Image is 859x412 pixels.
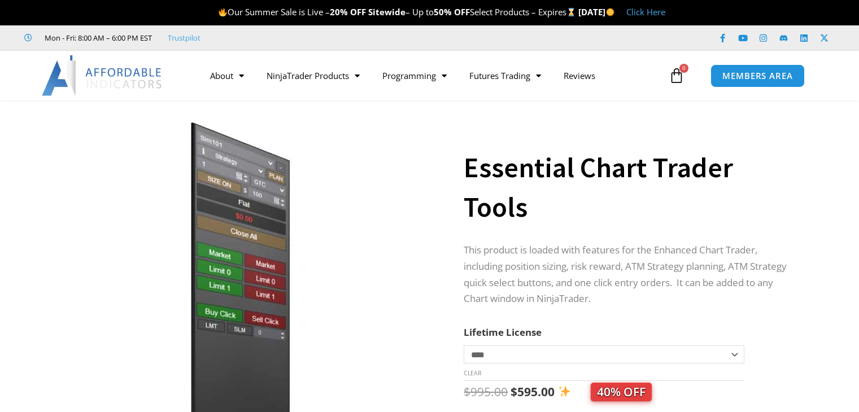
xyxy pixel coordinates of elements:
bdi: 595.00 [511,384,555,400]
a: Reviews [552,63,607,89]
img: ⌛ [567,8,575,16]
img: ✨ [559,385,570,397]
span: Mon - Fri: 8:00 AM – 6:00 PM EST [42,31,152,45]
a: 0 [652,59,701,92]
strong: [DATE] [578,6,615,17]
span: $ [464,384,470,400]
span: $ [511,384,517,400]
label: Lifetime License [464,326,542,339]
img: LogoAI | Affordable Indicators – NinjaTrader [42,55,163,96]
a: Futures Trading [458,63,552,89]
span: 0 [679,64,688,73]
span: Our Summer Sale is Live – – Up to Select Products – Expires [218,6,578,17]
a: Click Here [626,6,665,17]
img: 🔥 [219,8,227,16]
bdi: 995.00 [464,384,508,400]
a: About [199,63,255,89]
span: 40% OFF [591,383,652,401]
nav: Menu [199,63,666,89]
a: MEMBERS AREA [710,64,805,87]
a: Trustpilot [168,31,200,45]
p: This product is loaded with features for the Enhanced Chart Trader, including position sizing, ri... [464,242,793,308]
span: MEMBERS AREA [722,72,793,80]
strong: 50% OFF [434,6,470,17]
strong: Sitewide [368,6,405,17]
a: NinjaTrader Products [255,63,371,89]
strong: 20% OFF [330,6,366,17]
a: Clear options [464,369,481,377]
h1: Essential Chart Trader Tools [464,148,793,227]
a: Programming [371,63,458,89]
img: 🌞 [606,8,614,16]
